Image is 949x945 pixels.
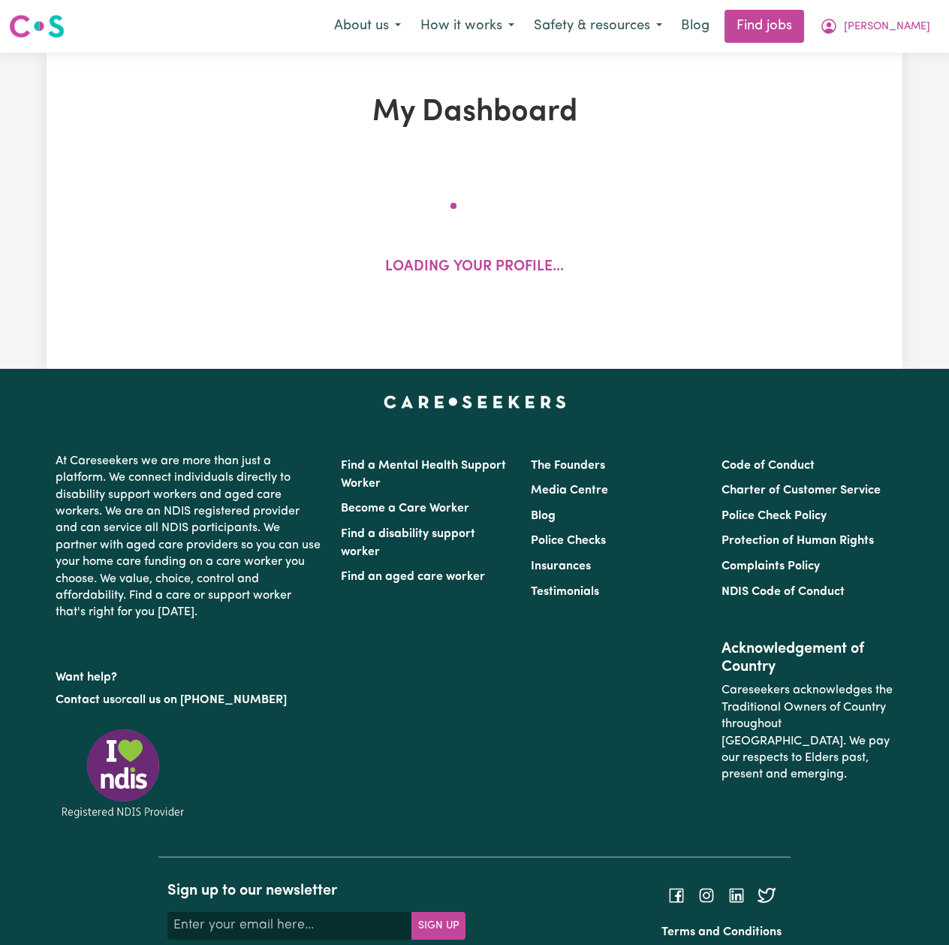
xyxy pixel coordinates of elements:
a: Blog [672,10,719,43]
p: or [56,686,323,714]
a: The Founders [531,460,605,472]
button: How it works [411,11,524,42]
a: Media Centre [531,485,608,497]
span: [PERSON_NAME] [844,19,930,35]
a: Testimonials [531,586,599,598]
a: Find jobs [725,10,804,43]
a: Code of Conduct [722,460,815,472]
a: Careseekers home page [384,396,566,408]
h2: Acknowledgement of Country [722,640,893,676]
a: call us on [PHONE_NUMBER] [126,694,287,706]
iframe: Button to launch messaging window [889,885,937,933]
a: Find a disability support worker [341,528,475,558]
input: Enter your email here... [167,912,412,939]
a: Find an aged care worker [341,571,485,583]
button: My Account [810,11,940,42]
a: Police Checks [531,535,606,547]
a: NDIS Code of Conduct [722,586,845,598]
a: Become a Care Worker [341,503,469,515]
p: At Careseekers we are more than just a platform. We connect individuals directly to disability su... [56,447,323,627]
p: Loading your profile... [385,257,564,279]
a: Protection of Human Rights [722,535,874,547]
a: Complaints Policy [722,560,820,572]
a: Police Check Policy [722,510,827,522]
button: About us [324,11,411,42]
p: Careseekers acknowledges the Traditional Owners of Country throughout [GEOGRAPHIC_DATA]. We pay o... [722,676,893,789]
a: Charter of Customer Service [722,485,881,497]
a: Contact us [56,694,115,706]
h2: Sign up to our newsletter [167,882,465,900]
a: Terms and Conditions [661,926,782,938]
h1: My Dashboard [198,95,751,131]
a: Blog [531,510,556,522]
button: Subscribe [411,912,465,939]
a: Follow Careseekers on Facebook [667,889,685,901]
a: Find a Mental Health Support Worker [341,460,506,490]
a: Follow Careseekers on Instagram [697,889,716,901]
p: Want help? [56,663,323,686]
a: Careseekers logo [9,9,65,44]
img: Registered NDIS provider [56,726,191,820]
a: Follow Careseekers on LinkedIn [728,889,746,901]
button: Safety & resources [524,11,672,42]
img: Careseekers logo [9,13,65,40]
a: Follow Careseekers on Twitter [758,889,776,901]
a: Insurances [531,560,591,572]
